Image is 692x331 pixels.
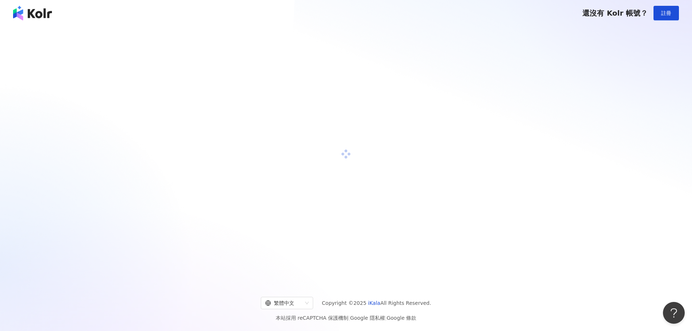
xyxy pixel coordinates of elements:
[663,302,685,324] iframe: Help Scout Beacon - Open
[322,299,431,307] span: Copyright © 2025 All Rights Reserved.
[653,6,679,20] button: 註冊
[350,315,385,321] a: Google 隱私權
[13,6,52,20] img: logo
[368,300,380,306] a: iKala
[582,9,648,17] span: 還沒有 Kolr 帳號？
[661,10,671,16] span: 註冊
[387,315,416,321] a: Google 條款
[265,297,302,309] div: 繁體中文
[385,315,387,321] span: |
[276,314,416,322] span: 本站採用 reCAPTCHA 保護機制
[348,315,350,321] span: |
